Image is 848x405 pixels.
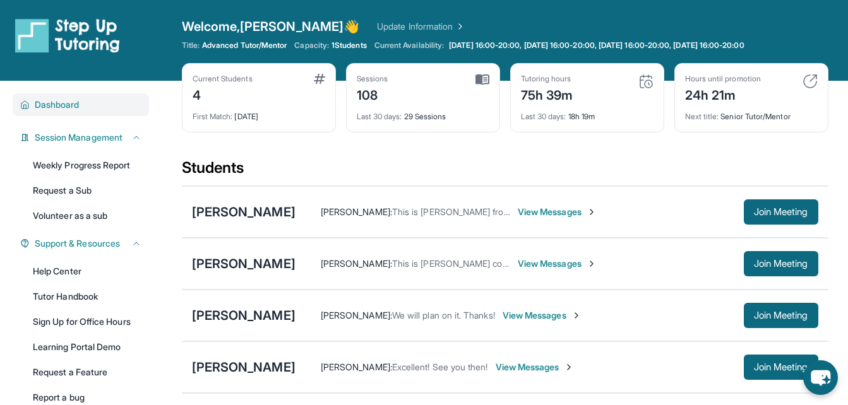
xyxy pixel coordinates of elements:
[475,74,489,85] img: card
[803,74,818,89] img: card
[754,312,808,319] span: Join Meeting
[564,362,574,372] img: Chevron-Right
[25,361,149,384] a: Request a Feature
[35,98,80,111] span: Dashboard
[25,154,149,177] a: Weekly Progress Report
[685,112,719,121] span: Next title :
[314,74,325,84] img: card
[754,208,808,216] span: Join Meeting
[744,355,818,380] button: Join Meeting
[685,104,818,122] div: Senior Tutor/Mentor
[202,40,287,50] span: Advanced Tutor/Mentor
[25,310,149,333] a: Sign Up for Office Hours
[392,361,488,372] span: Excellent! See you then!
[357,74,388,84] div: Sessions
[15,18,120,53] img: logo
[182,40,200,50] span: Title:
[744,303,818,328] button: Join Meeting
[193,112,233,121] span: First Match :
[357,112,402,121] span: Last 30 days :
[453,20,465,33] img: Chevron Right
[30,98,141,111] button: Dashboard
[321,206,392,217] span: [PERSON_NAME] :
[193,84,253,104] div: 4
[294,40,329,50] span: Capacity:
[192,358,296,376] div: [PERSON_NAME]
[744,199,818,225] button: Join Meeting
[685,84,761,104] div: 24h 21m
[192,307,296,324] div: [PERSON_NAME]
[392,258,840,269] span: This is [PERSON_NAME] confirming [PERSON_NAME]'s tutoring, scheduled for 7:00 pm tonight, [DATE]....
[357,104,489,122] div: 29 Sessions
[25,285,149,308] a: Tutor Handbook
[571,310,582,320] img: Chevron-Right
[754,363,808,371] span: Join Meeting
[374,40,444,50] span: Current Availability:
[182,158,828,185] div: Students
[503,309,582,322] span: View Messages
[30,131,141,144] button: Session Management
[357,84,388,104] div: 108
[192,203,296,221] div: [PERSON_NAME]
[193,74,253,84] div: Current Students
[744,251,818,276] button: Join Meeting
[321,258,392,269] span: [PERSON_NAME] :
[587,259,597,269] img: Chevron-Right
[331,40,367,50] span: 1 Students
[521,112,566,121] span: Last 30 days :
[803,360,838,395] button: chat-button
[496,361,575,373] span: View Messages
[449,40,744,50] span: [DATE] 16:00-20:00, [DATE] 16:00-20:00, [DATE] 16:00-20:00, [DATE] 16:00-20:00
[446,40,746,50] a: [DATE] 16:00-20:00, [DATE] 16:00-20:00, [DATE] 16:00-20:00, [DATE] 16:00-20:00
[182,18,360,35] span: Welcome, [PERSON_NAME] 👋
[377,20,465,33] a: Update Information
[35,237,120,250] span: Support & Resources
[521,104,654,122] div: 18h 19m
[25,179,149,202] a: Request a Sub
[321,310,392,320] span: [PERSON_NAME] :
[521,74,573,84] div: Tutoring hours
[754,260,808,267] span: Join Meeting
[518,257,597,270] span: View Messages
[321,361,392,372] span: [PERSON_NAME] :
[25,204,149,227] a: Volunteer as a sub
[30,237,141,250] button: Support & Resources
[25,260,149,283] a: Help Center
[518,206,597,218] span: View Messages
[521,84,573,104] div: 75h 39m
[392,310,495,320] span: We will plan on it. Thanks!
[35,131,122,144] span: Session Management
[193,104,325,122] div: [DATE]
[587,207,597,217] img: Chevron-Right
[25,336,149,358] a: Learning Portal Demo
[638,74,654,89] img: card
[685,74,761,84] div: Hours until promotion
[192,255,296,273] div: [PERSON_NAME]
